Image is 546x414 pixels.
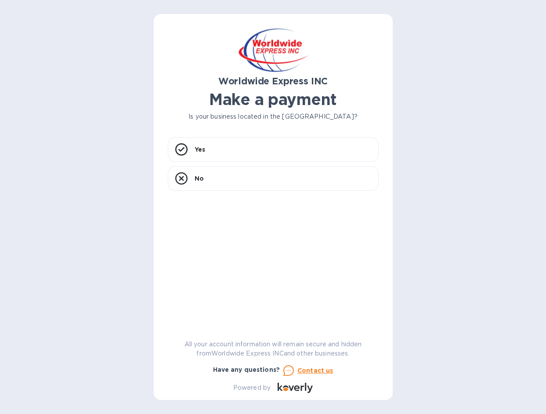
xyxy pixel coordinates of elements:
[168,112,379,121] p: Is your business located in the [GEOGRAPHIC_DATA]?
[213,366,280,373] b: Have any questions?
[218,76,328,87] b: Worldwide Express INC
[297,367,333,374] u: Contact us
[168,340,379,358] p: All your account information will remain secure and hidden from Worldwide Express INC and other b...
[195,174,204,183] p: No
[195,145,205,154] p: Yes
[233,383,271,392] p: Powered by
[168,90,379,109] h1: Make a payment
